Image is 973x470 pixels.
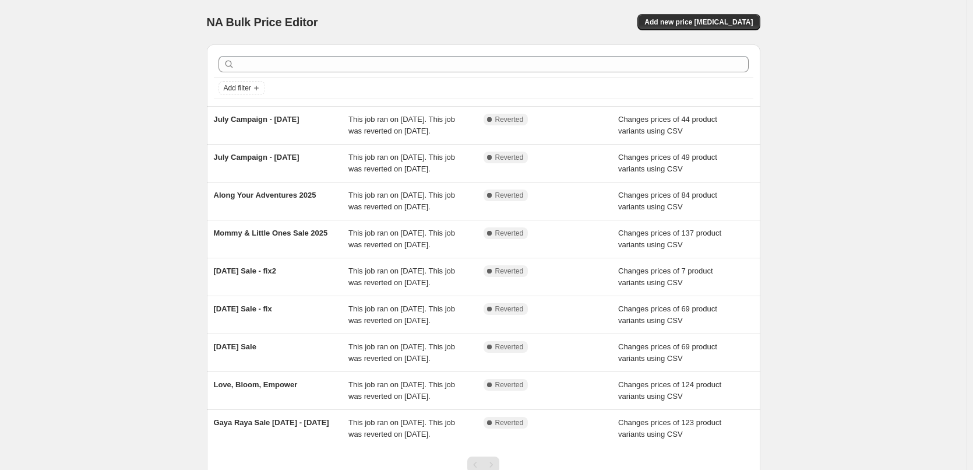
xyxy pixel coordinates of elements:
[495,342,524,352] span: Reverted
[214,115,299,124] span: July Campaign - [DATE]
[637,14,760,30] button: Add new price [MEDICAL_DATA]
[348,380,455,401] span: This job ran on [DATE]. This job was reverted on [DATE].
[214,229,328,237] span: Mommy & Little Ones Sale 2025
[618,266,713,287] span: Changes prices of 7 product variants using CSV
[618,418,721,439] span: Changes prices of 123 product variants using CSV
[618,304,717,325] span: Changes prices of 69 product variants using CSV
[495,418,524,427] span: Reverted
[495,153,524,162] span: Reverted
[495,115,524,124] span: Reverted
[618,229,721,249] span: Changes prices of 137 product variants using CSV
[348,115,455,135] span: This job ran on [DATE]. This job was reverted on [DATE].
[348,266,455,287] span: This job ran on [DATE]. This job was reverted on [DATE].
[618,153,717,173] span: Changes prices of 49 product variants using CSV
[348,418,455,439] span: This job ran on [DATE]. This job was reverted on [DATE].
[618,380,721,401] span: Changes prices of 124 product variants using CSV
[214,153,299,162] span: July Campaign - [DATE]
[214,380,298,389] span: Love, Bloom, Empower
[495,380,524,390] span: Reverted
[618,115,717,135] span: Changes prices of 44 product variants using CSV
[644,17,753,27] span: Add new price [MEDICAL_DATA]
[618,191,717,211] span: Changes prices of 84 product variants using CSV
[495,229,524,238] span: Reverted
[495,304,524,314] span: Reverted
[348,342,455,363] span: This job ran on [DATE]. This job was reverted on [DATE].
[214,342,256,351] span: [DATE] Sale
[348,304,455,325] span: This job ran on [DATE]. This job was reverted on [DATE].
[495,266,524,276] span: Reverted
[218,81,265,95] button: Add filter
[348,191,455,211] span: This job ran on [DATE]. This job was reverted on [DATE].
[618,342,717,363] span: Changes prices of 69 product variants using CSV
[214,191,316,199] span: Along Your Adventures 2025
[214,266,276,275] span: [DATE] Sale - fix2
[207,16,318,29] span: NA Bulk Price Editor
[224,83,251,93] span: Add filter
[214,304,272,313] span: [DATE] Sale - fix
[214,418,329,427] span: Gaya Raya Sale [DATE] - [DATE]
[348,153,455,173] span: This job ran on [DATE]. This job was reverted on [DATE].
[348,229,455,249] span: This job ran on [DATE]. This job was reverted on [DATE].
[495,191,524,200] span: Reverted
